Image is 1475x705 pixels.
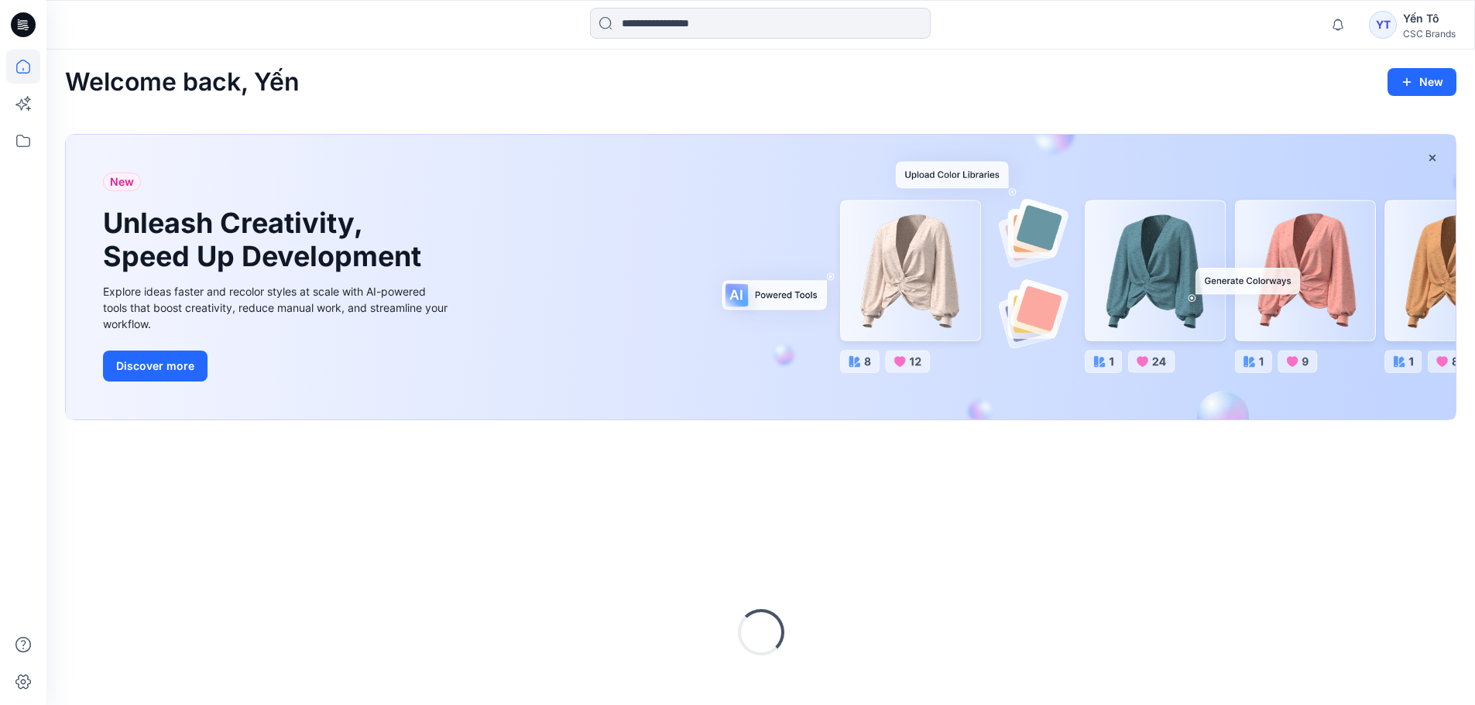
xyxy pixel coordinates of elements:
[1369,11,1397,39] div: YT
[65,68,300,97] h2: Welcome back, Yến
[1403,9,1456,28] div: Yến Tô
[1403,28,1456,39] div: CSC Brands
[1388,68,1456,96] button: New
[103,351,208,382] button: Discover more
[103,351,451,382] a: Discover more
[103,283,451,332] div: Explore ideas faster and recolor styles at scale with AI-powered tools that boost creativity, red...
[110,173,134,191] span: New
[103,207,428,273] h1: Unleash Creativity, Speed Up Development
